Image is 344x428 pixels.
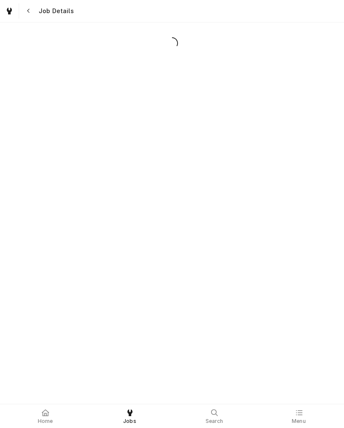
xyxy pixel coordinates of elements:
[2,3,17,19] a: Go to Jobs
[206,418,223,425] span: Search
[21,3,36,19] button: Navigate back
[38,418,53,425] span: Home
[88,406,172,426] a: Jobs
[123,418,136,425] span: Jobs
[36,7,74,15] span: Job Details
[172,406,256,426] a: Search
[257,406,341,426] a: Menu
[3,406,87,426] a: Home
[292,418,306,425] span: Menu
